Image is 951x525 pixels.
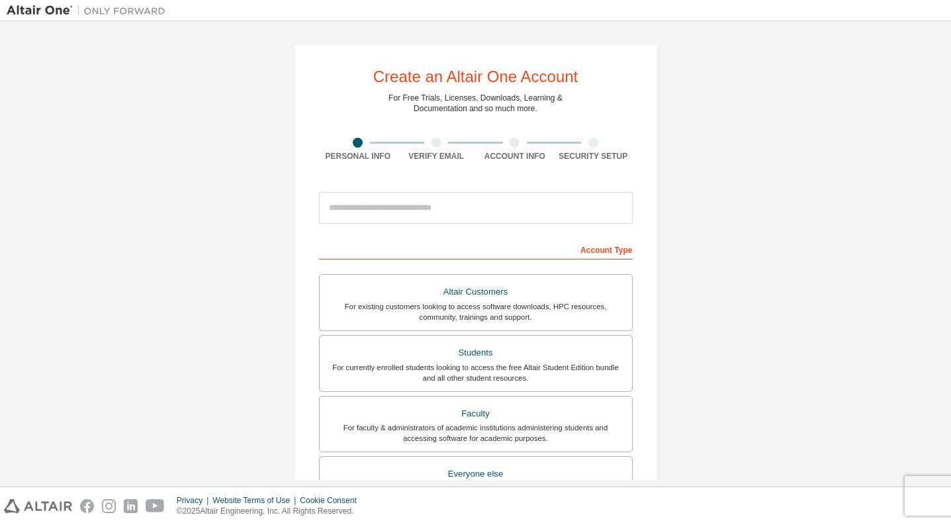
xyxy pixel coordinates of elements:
[102,499,116,513] img: instagram.svg
[328,283,624,301] div: Altair Customers
[388,93,563,114] div: For Free Trials, Licenses, Downloads, Learning & Documentation and so much more.
[146,499,165,513] img: youtube.svg
[328,465,624,483] div: Everyone else
[300,495,364,506] div: Cookie Consent
[212,495,300,506] div: Website Terms of Use
[373,69,578,85] div: Create an Altair One Account
[476,151,555,162] div: Account Info
[328,422,624,444] div: For faculty & administrators of academic institutions administering students and accessing softwa...
[328,344,624,362] div: Students
[319,238,633,260] div: Account Type
[397,151,476,162] div: Verify Email
[177,495,212,506] div: Privacy
[7,4,172,17] img: Altair One
[319,151,398,162] div: Personal Info
[4,499,72,513] img: altair_logo.svg
[554,151,633,162] div: Security Setup
[328,301,624,322] div: For existing customers looking to access software downloads, HPC resources, community, trainings ...
[124,499,138,513] img: linkedin.svg
[177,506,365,517] p: © 2025 Altair Engineering, Inc. All Rights Reserved.
[80,499,94,513] img: facebook.svg
[328,362,624,383] div: For currently enrolled students looking to access the free Altair Student Edition bundle and all ...
[328,405,624,423] div: Faculty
